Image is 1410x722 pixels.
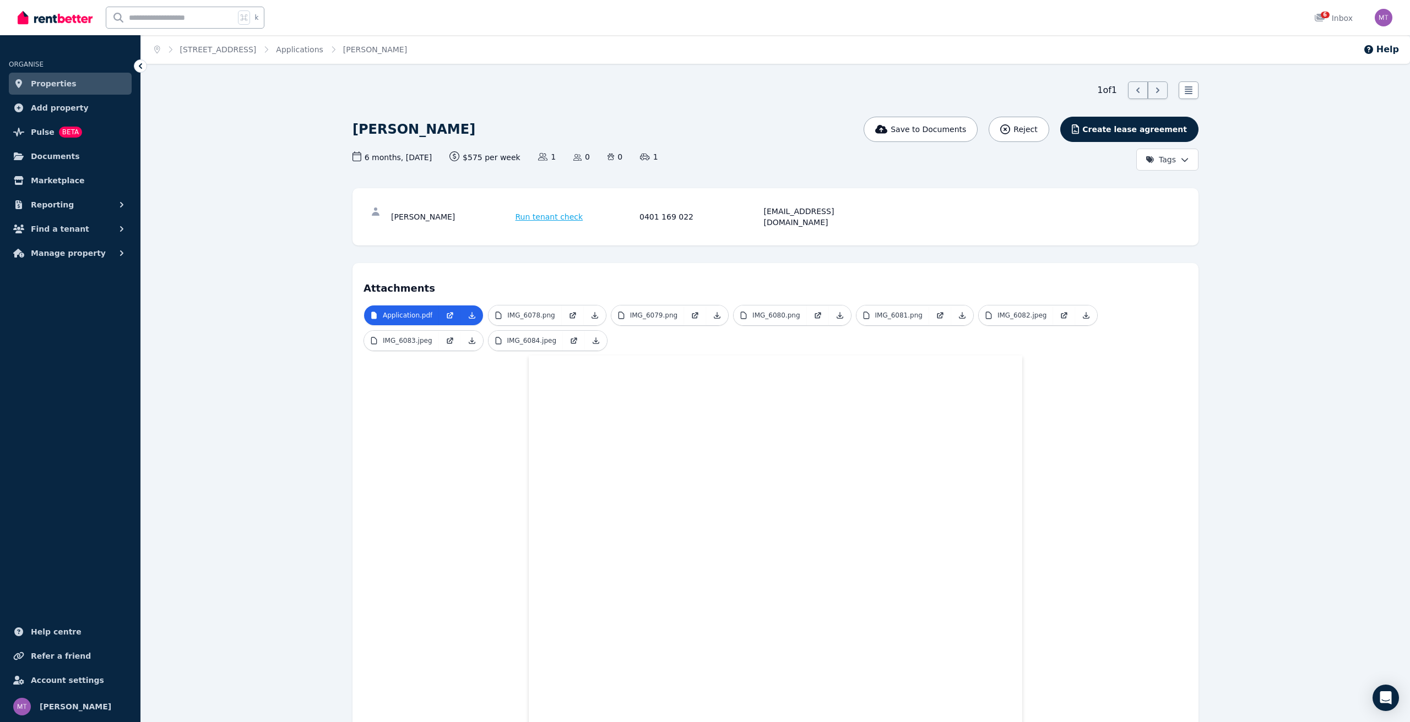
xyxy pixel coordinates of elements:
nav: Breadcrumb [141,35,420,64]
span: Create lease agreement [1082,124,1187,135]
span: BETA [59,127,82,138]
span: Run tenant check [516,211,583,222]
a: Open in new Tab [439,331,461,351]
button: Save to Documents [864,117,978,142]
a: Download Attachment [1075,305,1097,325]
p: IMG_6084.jpeg [507,336,557,345]
p: Application.pdf [383,311,432,320]
a: Applications [276,45,323,54]
a: Open in new Tab [563,331,585,351]
a: Open in new Tab [439,305,461,325]
span: [PERSON_NAME] [343,44,407,55]
img: Matt Teague [13,698,31,715]
button: Manage property [9,242,132,264]
a: Open in new Tab [684,305,706,325]
span: k [254,13,258,22]
a: IMG_6079.png [611,305,684,325]
span: Documents [31,150,80,163]
a: IMG_6083.jpeg [364,331,439,351]
button: Help [1363,43,1399,56]
div: Open Intercom Messenger [1373,685,1399,711]
h4: Attachments [364,274,1187,296]
span: 1 [640,151,658,162]
button: Create lease agreement [1060,117,1198,142]
a: IMG_6081.png [856,305,929,325]
div: [PERSON_NAME] [391,206,512,228]
span: Find a tenant [31,222,89,236]
span: 0 [573,151,590,162]
span: Marketplace [31,174,84,187]
p: IMG_6080.png [752,311,800,320]
a: Open in new Tab [807,305,829,325]
p: IMG_6081.png [875,311,923,320]
span: Help centre [31,625,82,638]
div: 0401 169 022 [639,206,761,228]
div: [EMAIL_ADDRESS][DOMAIN_NAME] [764,206,885,228]
h1: [PERSON_NAME] [352,121,475,138]
span: [PERSON_NAME] [40,700,111,713]
span: ORGANISE [9,61,44,68]
span: Reporting [31,198,74,211]
button: Reject [989,117,1049,142]
a: Add property [9,97,132,119]
p: IMG_6082.jpeg [997,311,1047,320]
span: Save to Documents [891,124,966,135]
a: IMG_6080.png [734,305,806,325]
span: Account settings [31,674,104,687]
a: Download Attachment [951,305,973,325]
a: Account settings [9,669,132,691]
a: Download Attachment [706,305,728,325]
span: Add property [31,101,89,114]
img: Matt Teague [1375,9,1392,26]
a: Help centre [9,621,132,643]
a: Download Attachment [829,305,851,325]
p: IMG_6079.png [630,311,677,320]
a: Download Attachment [585,331,607,351]
a: Refer a friend [9,645,132,667]
a: Marketplace [9,169,132,192]
span: 1 of 1 [1097,84,1117,97]
a: Download Attachment [461,305,483,325]
div: Inbox [1314,13,1353,24]
span: Reject [1013,124,1037,135]
a: Open in new Tab [562,305,584,325]
span: Refer a friend [31,649,91,663]
a: [STREET_ADDRESS] [180,45,257,54]
span: 1 [538,151,556,162]
button: Tags [1136,149,1198,171]
button: Reporting [9,194,132,216]
span: 6 months , [DATE] [352,151,432,163]
span: Properties [31,77,77,90]
a: Documents [9,145,132,167]
button: Find a tenant [9,218,132,240]
a: IMG_6082.jpeg [979,305,1054,325]
span: Tags [1146,154,1176,165]
a: IMG_6084.jpeg [489,331,563,351]
p: IMG_6078.png [507,311,555,320]
img: RentBetter [18,9,93,26]
a: IMG_6078.png [489,305,561,325]
span: $575 per week [449,151,520,163]
a: Properties [9,73,132,95]
a: Open in new Tab [929,305,951,325]
span: 0 [608,151,622,162]
a: Application.pdf [364,305,439,325]
span: Manage property [31,247,106,260]
span: 6 [1321,12,1330,18]
a: Download Attachment [461,331,483,351]
a: PulseBETA [9,121,132,143]
p: IMG_6083.jpeg [383,336,432,345]
a: Download Attachment [584,305,606,325]
span: Pulse [31,125,55,139]
a: Open in new Tab [1053,305,1075,325]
